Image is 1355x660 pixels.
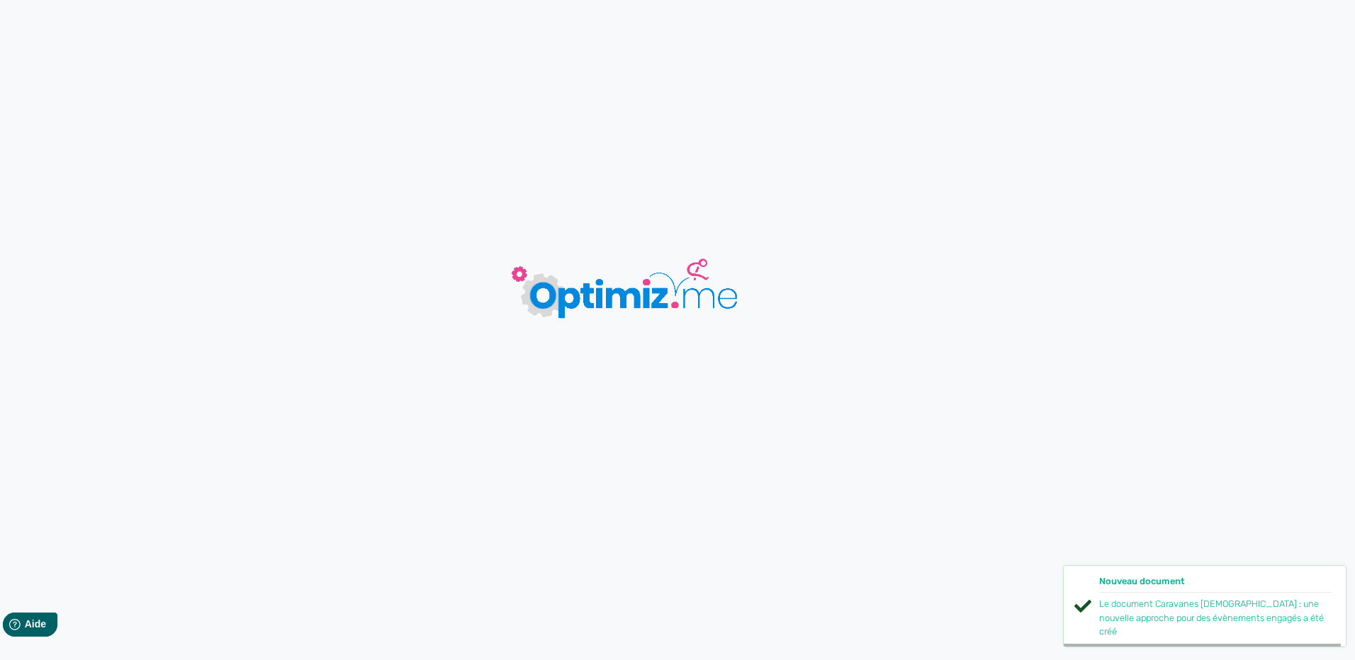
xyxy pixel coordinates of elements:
[1099,597,1332,638] div: Le document Caravanes solidaires : une nouvelle approche pour des évènements engagés a été créé
[72,11,94,23] span: Aide
[1099,574,1332,593] div: Nouveau document
[474,231,793,351] img: loader-big-blue.gif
